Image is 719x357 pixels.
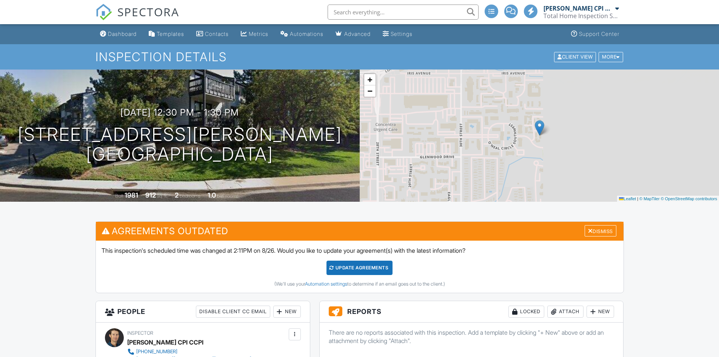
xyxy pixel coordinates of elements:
[120,107,239,117] h3: [DATE] 12:30 pm - 1:30 pm
[508,306,544,318] div: Locked
[364,85,376,97] a: Zoom out
[364,74,376,85] a: Zoom in
[157,193,168,199] span: sq. ft.
[554,52,596,62] div: Client View
[326,261,393,275] div: Update Agreements
[367,75,372,84] span: +
[619,196,636,201] a: Leaflet
[380,27,416,41] a: Settings
[661,196,717,201] a: © OpenStreetMap contributors
[125,191,138,199] div: 1981
[115,193,123,199] span: Built
[18,125,342,165] h1: [STREET_ADDRESS][PERSON_NAME] [GEOGRAPHIC_DATA]
[146,27,187,41] a: Templates
[196,306,270,318] div: Disable Client CC Email
[333,27,374,41] a: Advanced
[108,31,137,37] div: Dashboard
[328,5,479,20] input: Search everything...
[391,31,413,37] div: Settings
[157,31,184,37] div: Templates
[367,86,372,96] span: −
[579,31,619,37] div: Support Center
[95,10,179,26] a: SPECTORA
[97,27,140,41] a: Dashboard
[543,12,619,20] div: Total Home Inspection Services LLC
[95,50,624,63] h1: Inspection Details
[96,241,624,293] div: This inspection's scheduled time was changed at 2:11PM on 8/26. Would you like to update your agr...
[305,281,347,287] a: Automation settings
[175,191,179,199] div: 2
[568,27,622,41] a: Support Center
[217,193,239,199] span: bathrooms
[95,4,112,20] img: The Best Home Inspection Software - Spectora
[205,31,229,37] div: Contacts
[585,225,616,237] div: Dismiss
[136,349,177,355] div: [PHONE_NUMBER]
[320,301,624,323] h3: Reports
[117,4,179,20] span: SPECTORA
[543,5,613,12] div: [PERSON_NAME] CPI CCPI
[344,31,371,37] div: Advanced
[637,196,638,201] span: |
[553,54,598,59] a: Client View
[290,31,323,37] div: Automations
[547,306,584,318] div: Attach
[96,222,624,240] h3: Agreements Outdated
[587,306,614,318] div: New
[180,193,200,199] span: bedrooms
[127,330,153,336] span: Inspector
[127,337,203,348] div: [PERSON_NAME] CPI CCPI
[249,31,268,37] div: Metrics
[329,328,614,345] p: There are no reports associated with this inspection. Add a template by clicking "+ New" above or...
[193,27,232,41] a: Contacts
[127,348,251,355] a: [PHONE_NUMBER]
[273,306,301,318] div: New
[277,27,326,41] a: Automations (Advanced)
[238,27,271,41] a: Metrics
[208,191,216,199] div: 1.0
[535,120,544,136] img: Marker
[102,281,618,287] div: (We'll use your to determine if an email goes out to the client.)
[639,196,660,201] a: © MapTiler
[145,191,156,199] div: 912
[599,52,623,62] div: More
[96,301,310,323] h3: People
